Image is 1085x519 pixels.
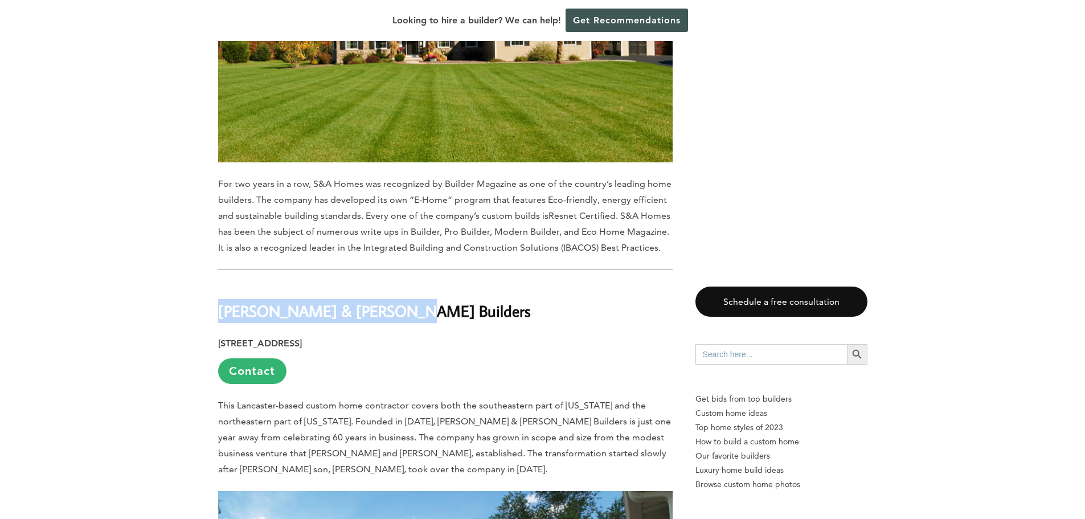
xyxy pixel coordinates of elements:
[695,449,867,463] a: Our favorite builders
[695,344,847,365] input: Search here...
[566,9,688,32] a: Get Recommendations
[695,406,867,420] a: Custom home ideas
[695,435,867,449] a: How to build a custom home
[218,400,671,475] span: This Lancaster-based custom home contractor covers both the southeastern part of [US_STATE] and t...
[695,420,867,435] a: Top home styles of 2023
[695,392,867,406] p: Get bids from top builders
[695,463,867,477] a: Luxury home build ideas
[851,348,863,361] svg: Search
[218,210,670,253] span: . S&A Homes has been the subject of numerous write ups in Builder, Pro Builder, Modern Builder, a...
[218,301,531,321] b: [PERSON_NAME] & [PERSON_NAME] Builders
[695,477,867,492] a: Browse custom home photos
[218,178,672,221] span: For two years in a row, S&A Homes was recognized by Builder Magazine as one of the country’s lead...
[218,338,302,349] strong: [STREET_ADDRESS]
[866,437,1071,505] iframe: Drift Widget Chat Controller
[218,358,286,384] a: Contact
[695,287,867,317] a: Schedule a free consultation
[218,176,673,256] p: Resnet Certified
